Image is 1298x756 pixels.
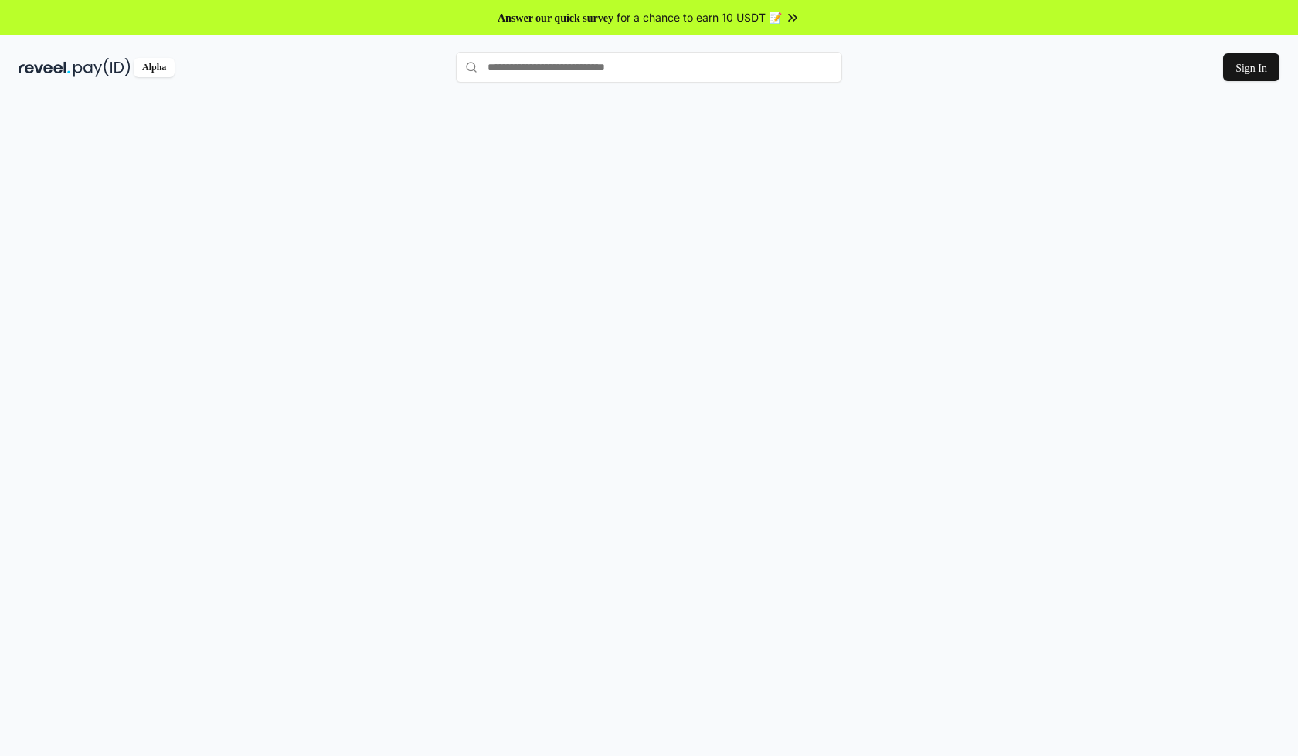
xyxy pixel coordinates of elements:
[617,9,782,25] span: for a chance to earn 10 USDT 📝
[134,58,175,77] div: Alpha
[1223,53,1279,81] button: Sign In
[19,58,70,77] img: reveel_dark
[73,58,131,77] img: pay_id
[498,9,613,25] span: Answer our quick survey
